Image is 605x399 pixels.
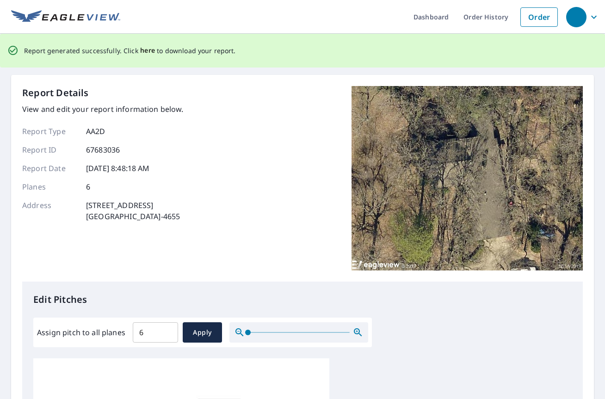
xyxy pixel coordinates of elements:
span: Apply [190,327,215,338]
img: Top image [352,86,583,271]
p: AA2D [86,126,105,137]
a: Order [520,7,558,27]
p: Report generated successfully. Click to download your report. [24,45,236,56]
p: Report ID [22,144,78,155]
p: 67683036 [86,144,120,155]
p: [STREET_ADDRESS] [GEOGRAPHIC_DATA]-4655 [86,200,180,222]
p: Address [22,200,78,222]
p: View and edit your report information below. [22,104,184,115]
button: here [140,45,155,56]
p: Report Type [22,126,78,137]
p: Planes [22,181,78,192]
input: 00.0 [133,319,178,345]
p: [DATE] 8:48:18 AM [86,163,150,174]
p: Report Date [22,163,78,174]
p: Report Details [22,86,89,100]
img: EV Logo [11,10,120,24]
p: Edit Pitches [33,293,572,307]
label: Assign pitch to all planes [37,327,125,338]
button: Apply [183,322,222,343]
p: 6 [86,181,90,192]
